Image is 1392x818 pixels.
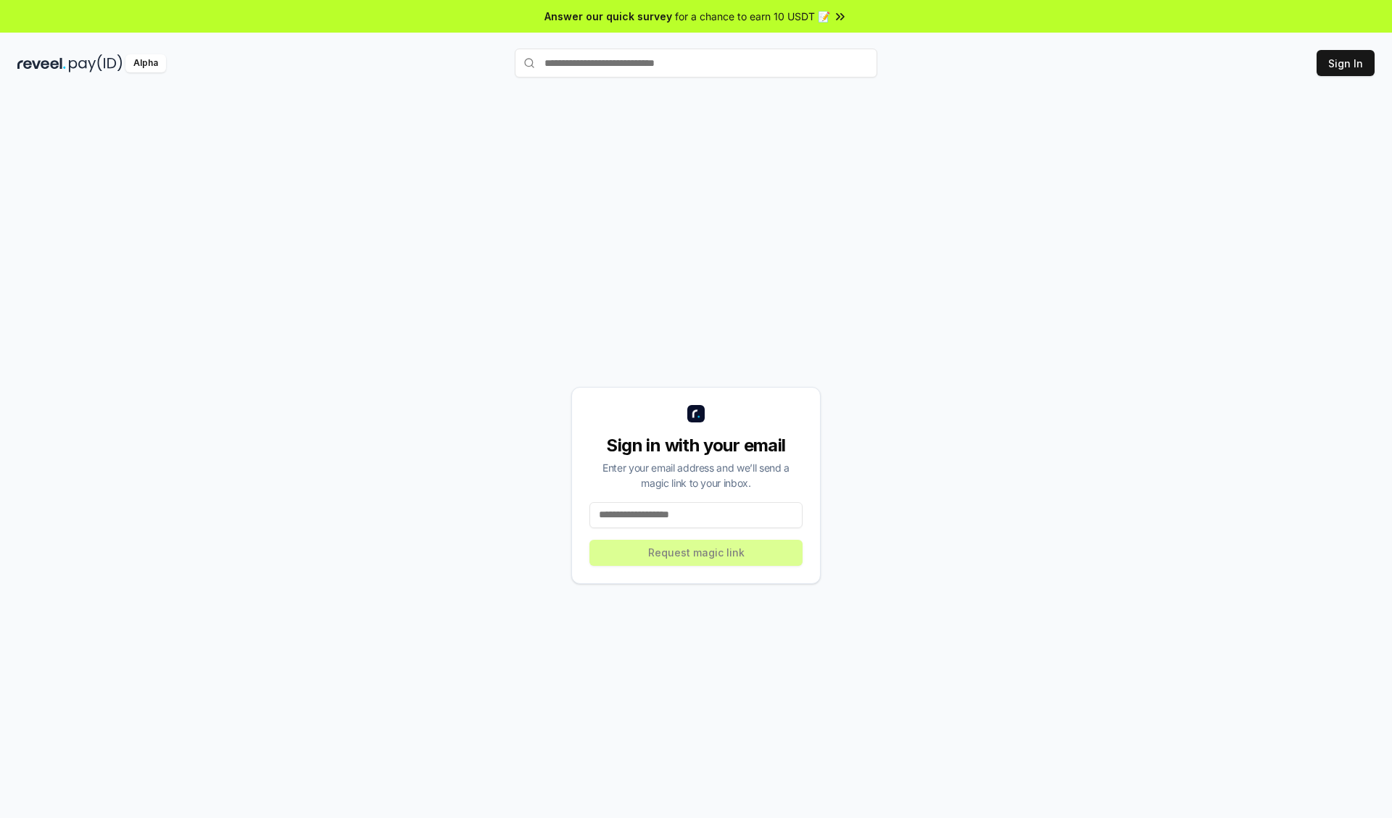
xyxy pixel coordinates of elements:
div: Alpha [125,54,166,72]
img: pay_id [69,54,123,72]
div: Sign in with your email [589,434,803,457]
span: Answer our quick survey [544,9,672,24]
div: Enter your email address and we’ll send a magic link to your inbox. [589,460,803,491]
button: Sign In [1317,50,1375,76]
span: for a chance to earn 10 USDT 📝 [675,9,830,24]
img: logo_small [687,405,705,422]
img: reveel_dark [17,54,66,72]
